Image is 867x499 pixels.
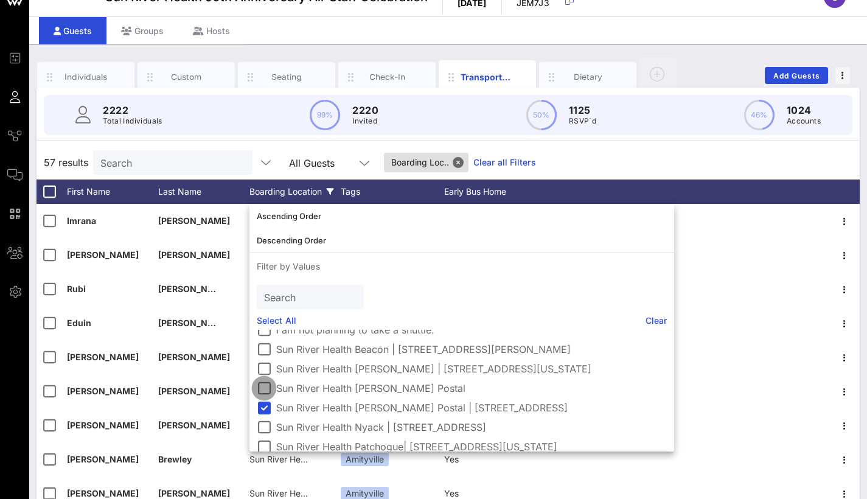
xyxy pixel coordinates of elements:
span: [PERSON_NAME] [67,386,139,396]
span: [PERSON_NAME] [67,420,139,430]
p: 1024 [787,103,821,117]
div: Check-In [360,71,414,83]
div: Transportation [461,71,515,83]
span: Boarding Loc.. [391,153,461,172]
div: Individuals [59,71,113,83]
span: [PERSON_NAME] [67,352,139,362]
a: Clear all Filters [473,156,536,169]
div: All Guests [282,150,379,175]
span: [PERSON_NAME] [158,352,230,362]
label: Sun River Health [PERSON_NAME] Postal | [STREET_ADDRESS] [276,402,667,414]
span: [PERSON_NAME] [158,488,230,498]
div: Descending Order [257,236,667,245]
a: Select All [257,314,296,327]
label: Sun River Health Nyack | [STREET_ADDRESS] [276,421,667,433]
div: Tags [341,180,444,204]
button: Close [453,157,464,168]
span: [PERSON_NAME] [158,318,230,328]
span: Add Guests [773,71,821,80]
span: [PERSON_NAME] [158,249,230,260]
span: [PERSON_NAME] [67,249,139,260]
div: Early Bus Home [444,180,535,204]
p: 2220 [352,103,378,117]
div: Dietary [561,71,615,83]
p: 1125 [569,103,596,117]
label: Sun River Health Patchogue| [STREET_ADDRESS][US_STATE] [276,441,667,453]
p: 2222 [103,103,162,117]
span: [PERSON_NAME] [158,386,230,396]
span: Rubi [67,284,86,294]
div: Guests [39,17,106,44]
p: Accounts [787,115,821,127]
span: Sun River Health [PERSON_NAME] Postal | [STREET_ADDRESS] [249,454,503,464]
div: Ascending Order [257,211,667,221]
span: 57 results [44,155,88,170]
label: I am not planning to take a shuttle. [276,324,667,336]
div: Custom [159,71,214,83]
div: Last Name [158,180,249,204]
span: Sun River Health [PERSON_NAME] Postal | [STREET_ADDRESS] [249,488,503,498]
div: Hosts [178,17,245,44]
span: Yes [444,488,459,498]
span: Yes [444,454,459,464]
span: [PERSON_NAME] [67,454,139,464]
div: Boarding Location [249,180,341,204]
label: Sun River Health Beacon | [STREET_ADDRESS][PERSON_NAME] [276,343,667,355]
span: Eduin [67,318,91,328]
p: Filter by Values [249,253,674,280]
div: Groups [106,17,178,44]
a: Clear [646,314,667,327]
div: Amityville [341,453,389,466]
span: Brewley [158,454,192,464]
div: Seating [260,71,314,83]
p: Invited [352,115,378,127]
button: Add Guests [765,67,828,84]
span: [PERSON_NAME] [158,284,230,294]
div: All Guests [289,158,335,169]
label: Sun River Health [PERSON_NAME] | [STREET_ADDRESS][US_STATE] [276,363,667,375]
span: Imrana [67,215,96,226]
div: First Name [67,180,158,204]
p: RSVP`d [569,115,596,127]
span: [PERSON_NAME] [67,488,139,498]
span: [PERSON_NAME] [158,420,230,430]
label: Sun River Health [PERSON_NAME] Postal [276,382,667,394]
p: Total Individuals [103,115,162,127]
span: [PERSON_NAME] [158,215,230,226]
